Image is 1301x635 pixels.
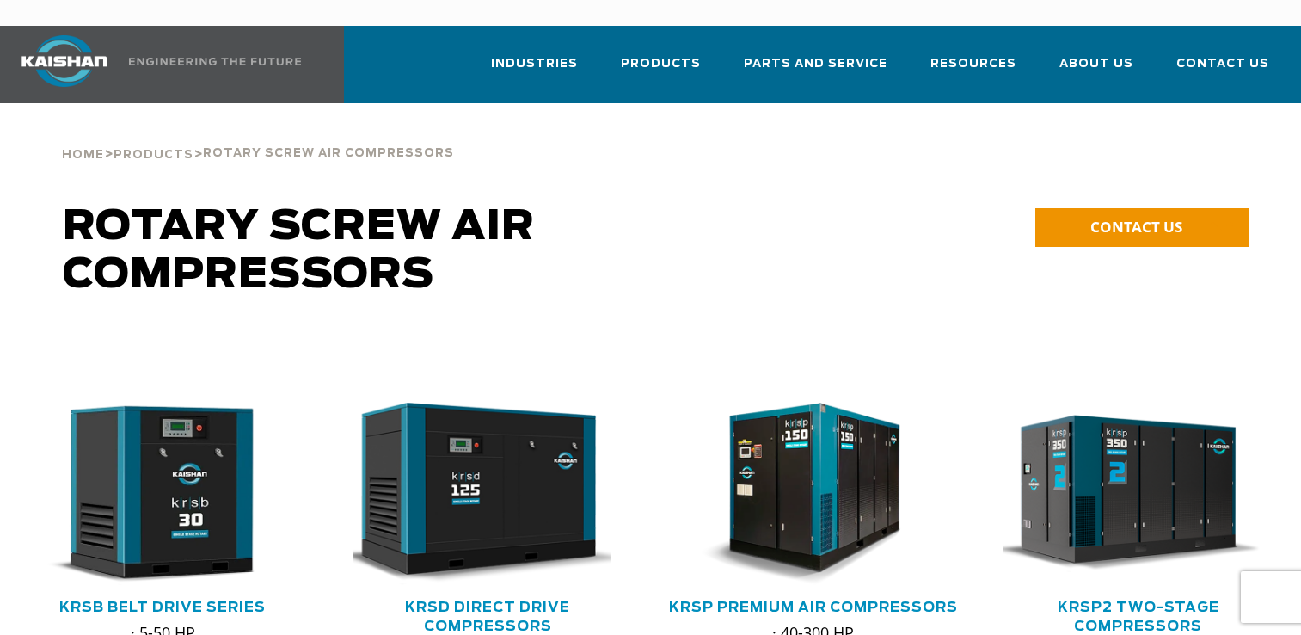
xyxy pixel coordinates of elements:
a: Industries [491,41,578,100]
a: Products [621,41,701,100]
a: KRSB Belt Drive Series [59,601,266,614]
div: krsd125 [353,403,623,585]
img: Engineering the future [129,58,301,65]
a: Contact Us [1176,41,1269,100]
span: Parts and Service [744,54,887,74]
span: Industries [491,54,578,74]
a: Resources [930,41,1016,100]
a: KRSP Premium Air Compressors [669,601,958,614]
img: krsp150 [666,403,936,585]
div: krsp350 [1003,403,1273,585]
a: KRSP2 Two-Stage Compressors [1058,601,1219,633]
span: Rotary Screw Air Compressors [63,207,535,296]
span: Rotary Screw Air Compressors [203,148,454,159]
span: Contact Us [1176,54,1269,74]
div: krsp150 [678,403,948,585]
img: krsd125 [340,403,611,585]
span: Home [62,150,104,161]
div: krsb30 [28,403,298,585]
a: Home [62,146,104,162]
a: Products [114,146,193,162]
a: Parts and Service [744,41,887,100]
img: krsp350 [991,403,1261,585]
span: CONTACT US [1090,217,1182,237]
a: About Us [1059,41,1133,100]
span: Products [114,150,193,161]
span: Resources [930,54,1016,74]
a: KRSD Direct Drive Compressors [405,601,570,633]
a: CONTACT US [1035,208,1249,247]
span: Products [621,54,701,74]
div: > > [62,103,454,169]
span: About Us [1059,54,1133,74]
img: krsb30 [15,403,285,585]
